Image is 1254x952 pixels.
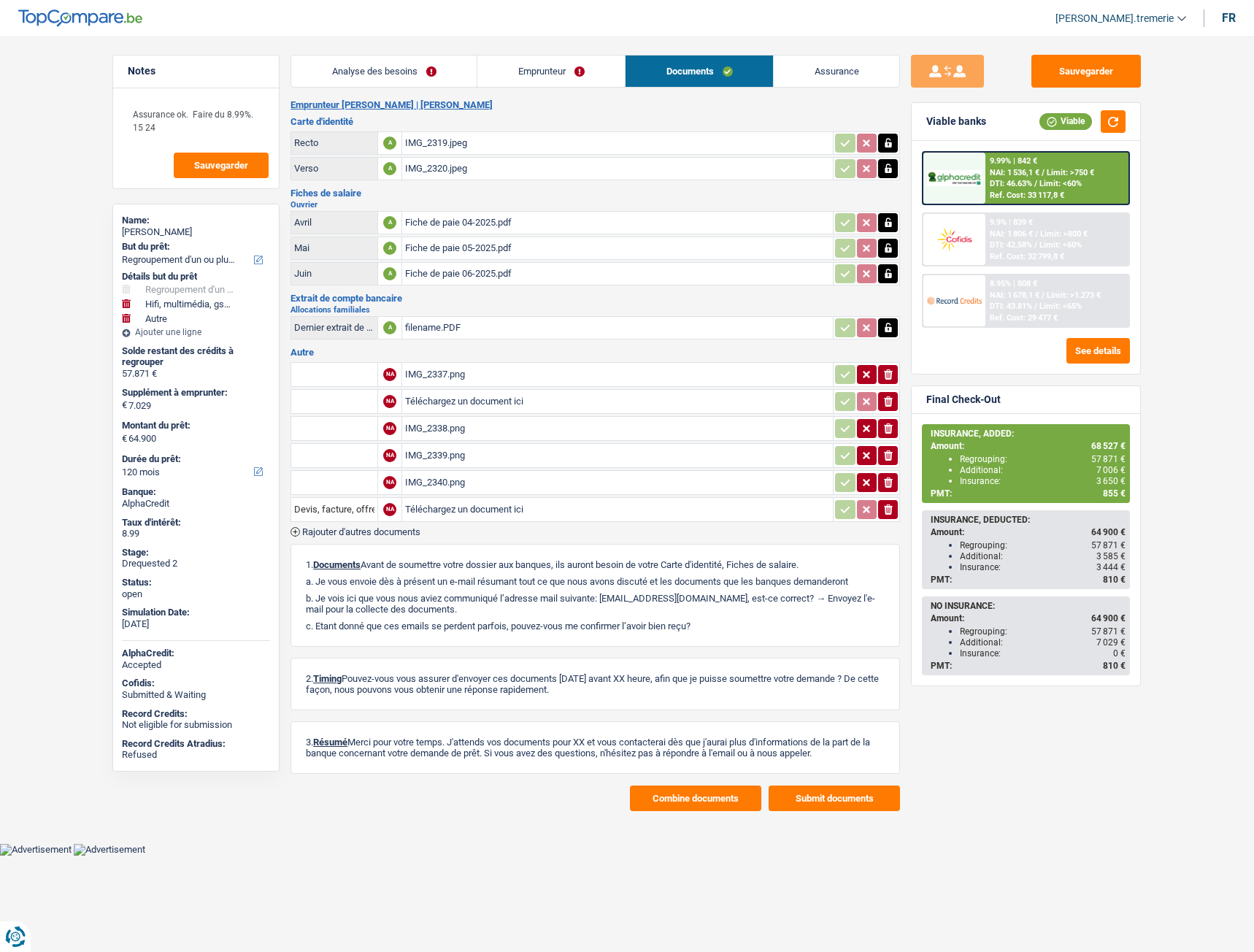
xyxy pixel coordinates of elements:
[931,601,1126,611] div: NO INSURANCE:
[383,267,396,280] div: A
[1034,240,1037,250] span: /
[1096,637,1126,648] span: 7 029 €
[1103,575,1126,585] span: 810 €
[926,115,986,128] div: Viable banks
[960,454,1126,464] div: Regrouping:
[122,607,270,618] div: Simulation Date:
[1044,7,1186,31] a: [PERSON_NAME].tremerie
[122,226,270,238] div: [PERSON_NAME]
[383,422,396,435] div: NA
[927,226,981,253] img: Cofidis
[990,156,1037,166] div: 9.99% | 842 €
[1222,11,1236,25] div: fr
[291,306,900,314] h2: Allocations familiales
[960,648,1126,659] div: Insurance:
[1096,465,1126,475] span: 7 006 €
[405,445,830,467] div: IMG_2339.png
[294,322,374,333] div: Dernier extrait de compte pour vos allocations familiales
[1096,476,1126,486] span: 3 650 €
[122,648,270,659] div: AlphaCredit:
[122,420,267,431] label: Montant du prêt:
[122,528,270,540] div: 8.99
[477,55,625,87] a: Emprunteur
[405,263,830,285] div: Fiche de paie 06-2025.pdf
[931,527,1126,537] div: Amount:
[769,786,900,811] button: Submit documents
[291,527,420,537] button: Rajouter d'autres documents
[294,242,374,253] div: Mai
[931,575,1126,585] div: PMT:
[383,216,396,229] div: A
[383,137,396,150] div: A
[1042,168,1045,177] span: /
[122,677,270,689] div: Cofidis:
[927,287,981,314] img: Record Credits
[122,558,270,569] div: Drequested 2
[960,540,1126,550] div: Regrouping:
[1091,441,1126,451] span: 68 527 €
[306,673,885,695] p: 2. Pouvez-vous vous assurer d'envoyer ces documents [DATE] avant XX heure, afin que je puisse sou...
[122,618,270,630] div: [DATE]
[960,562,1126,572] div: Insurance:
[1039,302,1082,311] span: Limit: <65%
[1091,540,1126,550] span: 57 871 €
[405,472,830,494] div: IMG_2340.png
[1039,113,1092,129] div: Viable
[1035,229,1038,239] span: /
[990,252,1064,261] div: Ref. Cost: 32 799,8 €
[927,170,981,187] img: AlphaCredit
[990,279,1037,288] div: 8.95% | 808 €
[306,576,885,587] p: a. Je vous envoie dès à présent un e-mail résumant tout ce que nous avons discuté et les doc...
[294,137,374,148] div: Recto
[1091,454,1126,464] span: 57 871 €
[960,476,1126,486] div: Insurance:
[990,240,1032,250] span: DTI: 42.58%
[1103,488,1126,499] span: 855 €
[990,218,1033,227] div: 9.9% | 839 €
[990,179,1032,188] span: DTI: 46.63%
[122,399,127,411] span: €
[1031,55,1141,88] button: Sauvegarder
[122,327,270,337] div: Ajouter une ligne
[405,317,830,339] div: filename.PDF
[990,191,1064,200] div: Ref. Cost: 33 117,8 €
[383,476,396,489] div: NA
[383,321,396,334] div: A
[926,394,1001,406] div: Final Check-Out
[122,387,267,399] label: Supplément à emprunter:
[291,117,900,126] h3: Carte d'identité
[405,237,830,259] div: Fiche de paie 05-2025.pdf
[294,163,374,174] div: Verso
[1047,168,1094,177] span: Limit: >750 €
[990,313,1058,323] div: Ref. Cost: 29 477 €
[122,345,270,368] div: Solde restant des crédits à regrouper
[405,212,830,234] div: Fiche de paie 04-2025.pdf
[291,348,900,357] h3: Autre
[990,291,1039,300] span: NAI: 1 678,1 €
[1042,291,1045,300] span: /
[931,613,1126,623] div: Amount:
[291,55,477,87] a: Analyse des besoins
[122,719,270,731] div: Not eligible for submission
[122,547,270,558] div: Stage:
[990,302,1032,311] span: DTI: 43.81%
[383,395,396,408] div: NA
[122,689,270,701] div: Submitted & Waiting
[1034,302,1037,311] span: /
[1034,179,1037,188] span: /
[383,242,396,255] div: A
[291,99,900,111] h2: Emprunteur [PERSON_NAME] | [PERSON_NAME]
[122,749,270,761] div: Refused
[1039,179,1082,188] span: Limit: <60%
[291,293,900,303] h3: Extrait de compte bancaire
[291,201,900,209] h2: Ouvrier
[194,161,248,170] span: Sauvegarder
[122,241,267,253] label: But du prêt:
[1103,661,1126,671] span: 810 €
[990,229,1033,239] span: NAI: 1 806 €
[122,577,270,588] div: Status:
[1096,562,1126,572] span: 3 444 €
[306,621,885,632] p: c. Etant donné que ces emails se perdent parfois, pouvez-vous me confirmer l’avoir bien reçu?
[630,786,761,811] button: Combine documents
[931,441,1126,451] div: Amount:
